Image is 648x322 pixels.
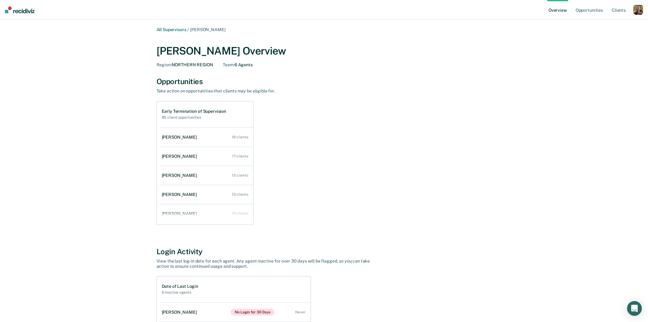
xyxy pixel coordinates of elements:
[295,310,305,314] div: Never
[157,62,213,67] div: NORTHERN REGION
[223,62,252,67] div: 6 Agents
[162,135,199,140] div: [PERSON_NAME]
[162,290,198,295] h2: 6 inactive agents
[162,192,199,197] div: [PERSON_NAME]
[162,109,226,114] h1: Early Termination of Supervision
[232,211,248,216] div: 13 clients
[159,167,253,184] a: [PERSON_NAME] 13 clients
[157,45,492,57] div: [PERSON_NAME] Overview
[162,154,199,159] div: [PERSON_NAME]
[157,247,492,256] div: Login Activity
[159,303,311,322] a: [PERSON_NAME]No Login for 30 Days Never
[157,77,492,86] div: Opportunities
[159,186,253,203] a: [PERSON_NAME] 13 clients
[157,88,372,94] div: Take action on opportunities that clients may be eligible for.
[159,128,253,146] a: [PERSON_NAME] 18 clients
[162,211,199,216] div: [PERSON_NAME]
[157,27,186,32] a: All Supervisors
[157,62,172,67] span: Region :
[162,310,199,315] div: [PERSON_NAME]
[231,309,275,316] span: No Login for 30 Days
[232,135,248,139] div: 18 clients
[186,27,190,32] span: /
[232,154,248,158] div: 17 clients
[627,301,642,316] div: Open Intercom Messenger
[232,192,248,197] div: 13 clients
[223,62,234,67] span: Team :
[5,6,35,13] img: Recidiviz
[157,259,372,269] div: View the last log-in date for each agent. Any agent inactive for over 30 days will be flagged, so...
[162,284,198,289] h1: Date of Last Login
[232,173,248,177] div: 13 clients
[162,115,226,120] h2: 85 client opportunities
[162,173,199,178] div: [PERSON_NAME]
[190,27,225,32] span: [PERSON_NAME]
[159,148,253,165] a: [PERSON_NAME] 17 clients
[159,205,253,222] a: [PERSON_NAME] 13 clients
